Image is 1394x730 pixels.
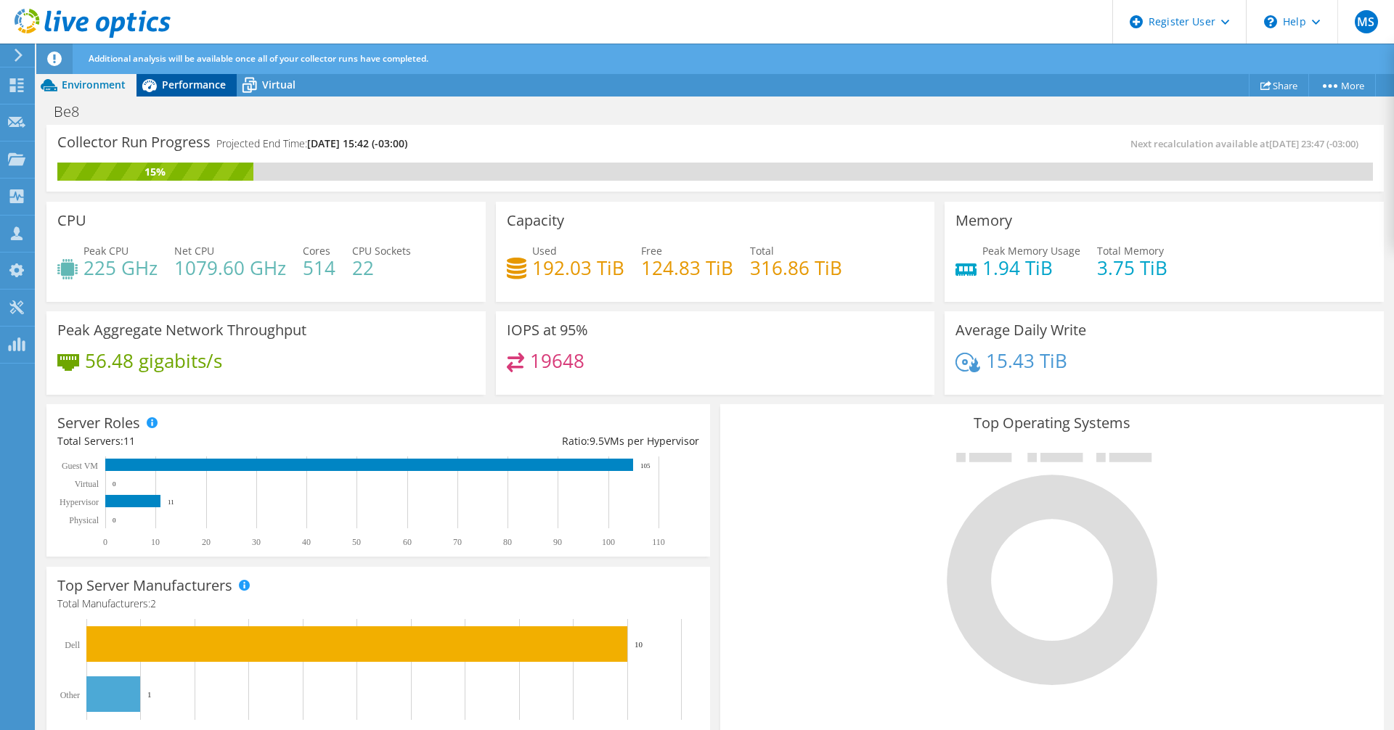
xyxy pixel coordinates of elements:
h3: Peak Aggregate Network Throughput [57,322,306,338]
text: 0 [113,480,116,488]
h4: 19648 [530,353,584,369]
text: Guest VM [62,461,98,471]
h4: 316.86 TiB [750,260,842,276]
h4: 124.83 TiB [641,260,733,276]
span: Used [532,244,557,258]
a: More [1308,74,1376,97]
h3: Capacity [507,213,564,229]
text: 90 [553,537,562,547]
text: 20 [202,537,211,547]
h1: Be8 [47,104,102,120]
span: Performance [162,78,226,91]
text: 40 [302,537,311,547]
text: 100 [602,537,615,547]
h4: 192.03 TiB [532,260,624,276]
h3: Average Daily Write [955,322,1086,338]
span: Peak CPU [83,244,129,258]
text: Virtual [75,479,99,489]
text: 80 [503,537,512,547]
text: 1 [147,690,152,699]
div: Ratio: VMs per Hypervisor [378,433,699,449]
span: [DATE] 15:42 (-03:00) [307,136,407,150]
text: 105 [640,462,651,469]
span: Environment [62,78,126,91]
span: 11 [123,434,135,448]
text: 11 [168,499,174,506]
svg: \n [1264,15,1277,28]
text: Hypervisor [60,497,99,507]
text: 0 [113,517,116,524]
a: Share [1249,74,1309,97]
text: 0 [103,537,107,547]
span: [DATE] 23:47 (-03:00) [1269,137,1358,150]
h3: CPU [57,213,86,229]
span: Next recalculation available at [1130,137,1366,150]
h4: 514 [303,260,335,276]
text: 110 [652,537,665,547]
h3: Top Operating Systems [731,415,1373,431]
span: Cores [303,244,330,258]
span: Additional analysis will be available once all of your collector runs have completed. [89,52,428,65]
text: 10 [635,640,643,649]
div: 15% [57,164,253,180]
span: Total Memory [1097,244,1164,258]
span: Peak Memory Usage [982,244,1080,258]
span: Net CPU [174,244,214,258]
h4: 1.94 TiB [982,260,1080,276]
h3: Memory [955,213,1012,229]
h4: 3.75 TiB [1097,260,1167,276]
h4: Projected End Time: [216,136,407,152]
text: 70 [453,537,462,547]
h4: 1079.60 GHz [174,260,286,276]
text: 30 [252,537,261,547]
div: Total Servers: [57,433,378,449]
span: 9.5 [590,434,604,448]
h4: 15.43 TiB [986,353,1067,369]
text: 60 [403,537,412,547]
span: Virtual [262,78,295,91]
text: 10 [151,537,160,547]
span: Free [641,244,662,258]
h4: 22 [352,260,411,276]
h4: Total Manufacturers: [57,596,699,612]
text: 50 [352,537,361,547]
span: Total [750,244,774,258]
span: CPU Sockets [352,244,411,258]
span: 2 [150,596,156,610]
span: MS [1355,10,1378,33]
h4: 56.48 gigabits/s [85,353,222,369]
h3: IOPS at 95% [507,322,588,338]
h4: 225 GHz [83,260,158,276]
h3: Server Roles [57,415,140,431]
text: Dell [65,640,80,650]
text: Other [60,690,80,700]
text: Physical [69,515,99,525]
h3: Top Server Manufacturers [57,578,232,594]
